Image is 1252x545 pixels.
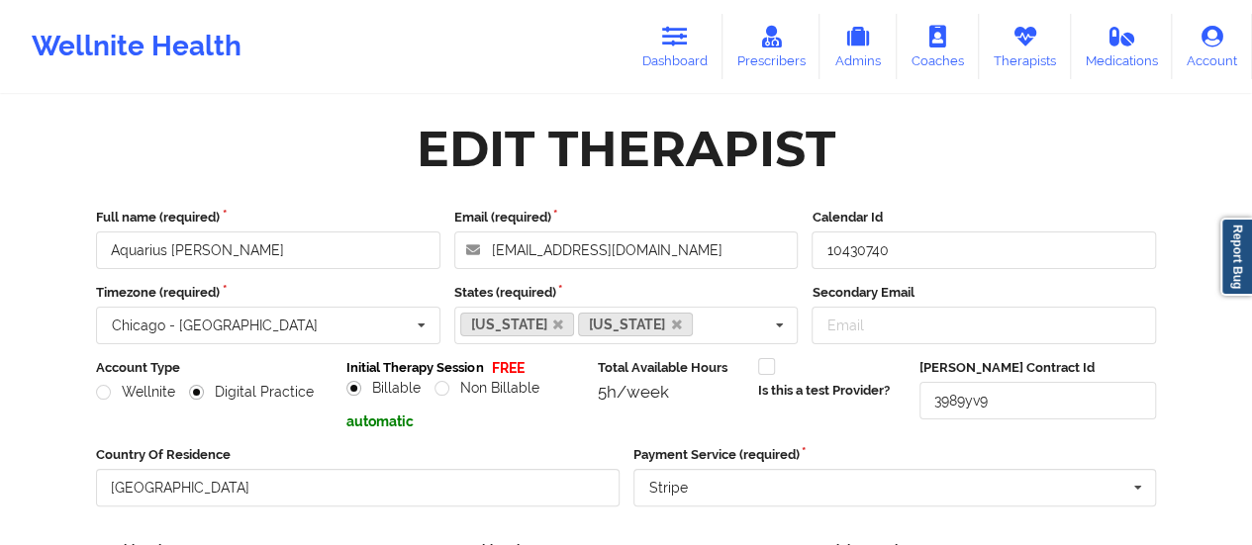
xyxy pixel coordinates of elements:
[649,481,688,495] div: Stripe
[758,381,890,401] label: Is this a test Provider?
[460,313,575,336] a: [US_STATE]
[454,231,799,269] input: Email address
[598,358,744,378] label: Total Available Hours
[812,307,1156,344] input: Email
[96,358,333,378] label: Account Type
[819,14,897,79] a: Admins
[598,382,744,402] div: 5h/week
[812,283,1156,303] label: Secondary Email
[492,358,525,378] p: FREE
[96,283,440,303] label: Timezone (required)
[434,380,539,397] label: Non Billable
[627,14,722,79] a: Dashboard
[96,208,440,227] label: Full name (required)
[722,14,820,79] a: Prescribers
[112,318,318,332] div: Chicago - [GEOGRAPHIC_DATA]
[189,384,314,401] label: Digital Practice
[919,382,1156,419] input: Deel Contract Id
[812,208,1156,227] label: Calendar Id
[897,14,979,79] a: Coaches
[96,384,175,401] label: Wellnite
[578,313,693,336] a: [US_STATE]
[417,118,835,180] div: Edit Therapist
[1172,14,1252,79] a: Account
[96,445,620,465] label: Country Of Residence
[454,283,799,303] label: States (required)
[96,231,440,269] input: Full name
[1071,14,1173,79] a: Medications
[812,231,1156,269] input: Calendar Id
[454,208,799,227] label: Email (required)
[633,445,1157,465] label: Payment Service (required)
[919,358,1156,378] label: [PERSON_NAME] Contract Id
[346,411,583,431] p: automatic
[979,14,1071,79] a: Therapists
[346,380,421,397] label: Billable
[346,358,483,378] label: Initial Therapy Session
[1220,218,1252,296] a: Report Bug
